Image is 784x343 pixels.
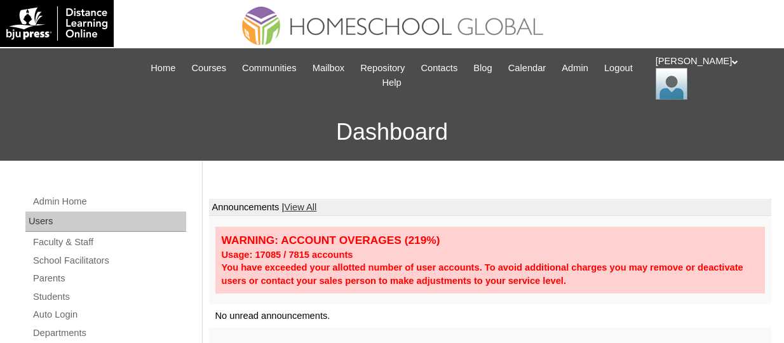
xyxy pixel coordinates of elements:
span: Repository [360,61,405,76]
img: Leslie Samaniego [656,68,687,100]
a: Admin Home [32,194,186,210]
span: Communities [242,61,297,76]
a: Auto Login [32,307,186,323]
span: Contacts [421,61,457,76]
div: Users [25,212,186,232]
span: Help [382,76,401,90]
a: Parents [32,271,186,286]
span: Blog [473,61,492,76]
h3: Dashboard [6,104,778,161]
a: Contacts [414,61,464,76]
a: Admin [555,61,595,76]
td: No unread announcements. [209,304,772,328]
a: Help [375,76,407,90]
span: Home [151,61,175,76]
a: Courses [185,61,233,76]
td: Announcements | [209,199,772,217]
a: Calendar [502,61,552,76]
span: Logout [604,61,633,76]
a: Faculty & Staff [32,234,186,250]
a: Repository [354,61,411,76]
a: Departments [32,325,186,341]
a: Home [144,61,182,76]
span: Courses [191,61,226,76]
span: Mailbox [313,61,345,76]
strong: Usage: 17085 / 7815 accounts [222,250,353,260]
span: Calendar [508,61,546,76]
a: School Facilitators [32,253,186,269]
a: Communities [236,61,303,76]
img: logo-white.png [6,6,107,41]
div: You have exceeded your allotted number of user accounts. To avoid additional charges you may remo... [222,261,759,287]
a: Blog [467,61,498,76]
div: WARNING: ACCOUNT OVERAGES (219%) [222,233,759,248]
a: Mailbox [306,61,351,76]
a: View All [284,202,316,212]
a: Logout [598,61,639,76]
div: [PERSON_NAME] [656,55,771,100]
a: Students [32,289,186,305]
span: Admin [562,61,588,76]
